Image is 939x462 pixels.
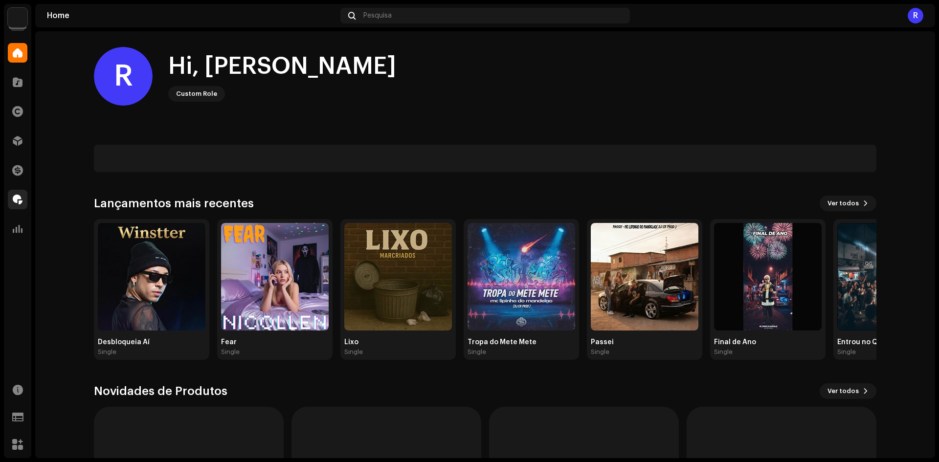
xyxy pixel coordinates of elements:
[714,338,822,346] div: Final de Ano
[827,381,859,401] span: Ver todos
[221,223,329,330] img: da3c48c0-743c-4348-8cb5-aae89f00bc6f
[468,348,486,356] div: Single
[344,338,452,346] div: Lixo
[827,194,859,213] span: Ver todos
[221,338,329,346] div: Fear
[344,223,452,330] img: 01951634-64eb-48dd-a91b-c752d98d041e
[591,338,698,346] div: Passei
[176,88,217,100] div: Custom Role
[714,223,822,330] img: 471da865-b8ff-41c8-9ce7-562cdedc758b
[468,223,575,330] img: dc174566-ecd5-4e18-be02-eddd857a84a6
[98,338,205,346] div: Desbloqueia Aí
[820,196,876,211] button: Ver todos
[94,47,153,106] div: R
[94,196,254,211] h3: Lançamentos mais recentes
[8,8,27,27] img: 70c0b94c-19e5-4c8c-a028-e13e35533bab
[47,12,336,20] div: Home
[344,348,363,356] div: Single
[591,223,698,330] img: 8d39d27a-7c13-448e-bf82-9b1a513a4e58
[94,383,227,399] h3: Novidades de Produtos
[908,8,923,23] div: R
[98,348,116,356] div: Single
[591,348,609,356] div: Single
[468,338,575,346] div: Tropa do Mete Mete
[714,348,733,356] div: Single
[98,223,205,330] img: d86807d7-cd33-47d4-aded-bad438723f4a
[363,12,392,20] span: Pesquisa
[820,383,876,399] button: Ver todos
[837,348,856,356] div: Single
[168,51,396,82] div: Hi, [PERSON_NAME]
[221,348,240,356] div: Single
